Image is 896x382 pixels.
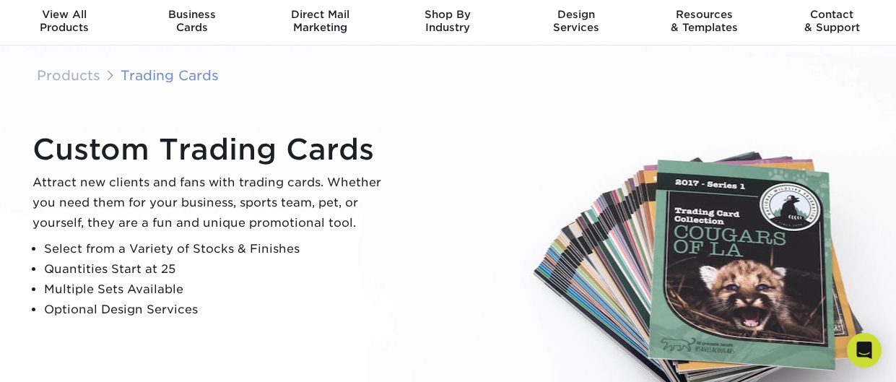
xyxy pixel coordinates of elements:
[256,8,384,21] span: Direct Mail
[44,259,393,279] li: Quantities Start at 25
[128,8,256,34] div: Cards
[121,67,219,83] a: Trading Cards
[44,279,393,300] li: Multiple Sets Available
[128,8,256,21] span: Business
[384,8,512,21] span: Shop By
[640,8,767,34] div: & Templates
[512,8,640,34] div: Services
[768,8,896,34] div: & Support
[512,8,640,21] span: Design
[32,132,393,167] h1: Custom Trading Cards
[256,8,384,34] div: Marketing
[44,239,393,259] li: Select from a Variety of Stocks & Finishes
[847,333,882,368] div: Open Intercom Messenger
[384,8,512,34] div: Industry
[640,8,767,21] span: Resources
[768,8,896,21] span: Contact
[44,300,393,320] li: Optional Design Services
[32,173,393,233] p: Attract new clients and fans with trading cards. Whether you need them for your business, sports ...
[37,67,100,83] a: Products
